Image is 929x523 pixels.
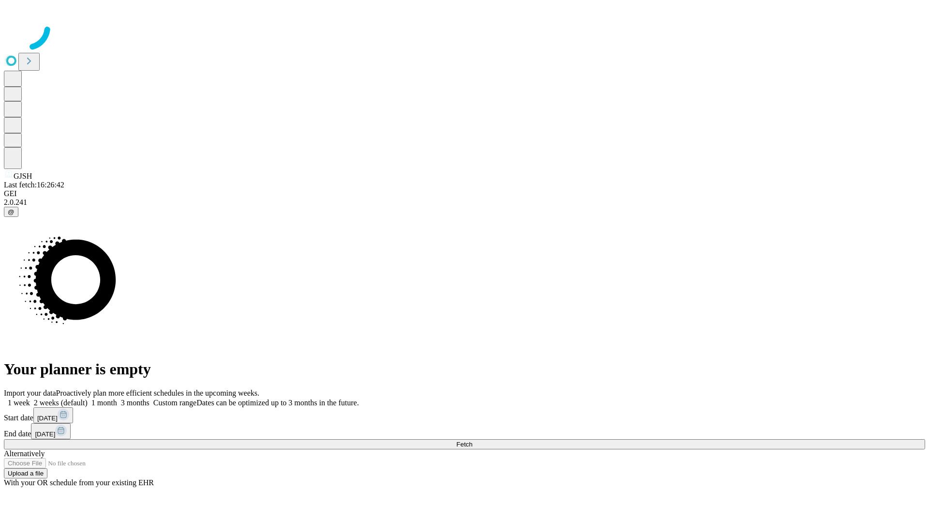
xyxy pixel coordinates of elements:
[31,423,71,439] button: [DATE]
[56,389,259,397] span: Proactively plan more efficient schedules in the upcoming weeks.
[153,399,196,407] span: Custom range
[4,449,45,458] span: Alternatively
[34,399,88,407] span: 2 weeks (default)
[121,399,150,407] span: 3 months
[196,399,359,407] span: Dates can be optimized up to 3 months in the future.
[14,172,32,180] span: GJSH
[4,207,18,217] button: @
[33,407,73,423] button: [DATE]
[456,441,472,448] span: Fetch
[8,399,30,407] span: 1 week
[4,181,64,189] span: Last fetch: 16:26:42
[4,189,925,198] div: GEI
[4,360,925,378] h1: Your planner is empty
[4,478,154,487] span: With your OR schedule from your existing EHR
[8,208,15,215] span: @
[4,468,47,478] button: Upload a file
[4,389,56,397] span: Import your data
[37,415,58,422] span: [DATE]
[91,399,117,407] span: 1 month
[4,407,925,423] div: Start date
[4,198,925,207] div: 2.0.241
[4,423,925,439] div: End date
[35,431,55,438] span: [DATE]
[4,439,925,449] button: Fetch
